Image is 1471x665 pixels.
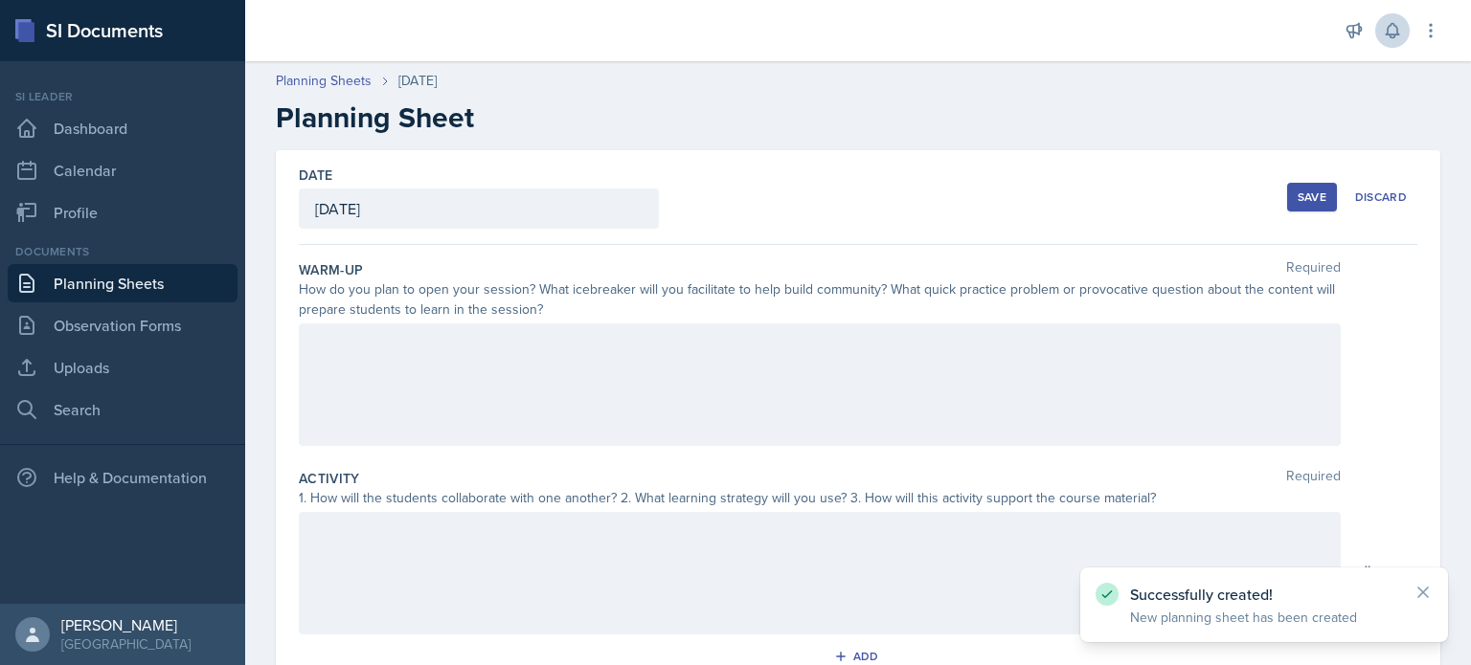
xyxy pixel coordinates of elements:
a: Planning Sheets [8,264,238,302]
a: Planning Sheets [276,71,372,91]
div: Add [838,649,879,664]
div: Help & Documentation [8,458,238,497]
div: [DATE] [398,71,437,91]
div: Discard [1355,189,1407,205]
a: Uploads [8,348,238,387]
div: 1. How will the students collaborate with one another? 2. What learning strategy will you use? 3.... [299,488,1341,508]
div: Si leader [8,88,238,105]
h2: Planning Sheet [276,100,1440,135]
label: Date [299,166,332,185]
button: Discard [1345,183,1417,211]
a: Observation Forms [8,306,238,344]
div: [GEOGRAPHIC_DATA] [61,634,191,654]
div: Save [1298,189,1326,205]
div: Documents [8,243,238,260]
label: Warm-Up [299,260,363,279]
span: Required [1286,260,1341,279]
label: Activity [299,469,360,488]
a: Dashboard [8,109,238,147]
p: New planning sheet has been created [1130,608,1398,627]
a: Search [8,390,238,429]
p: Successfully created! [1130,585,1398,604]
span: Required [1286,469,1341,488]
div: [PERSON_NAME] [61,615,191,634]
button: Save [1287,183,1337,211]
div: How do you plan to open your session? What icebreaker will you facilitate to help build community... [299,279,1341,320]
a: Calendar [8,151,238,189]
a: Profile [8,193,238,232]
